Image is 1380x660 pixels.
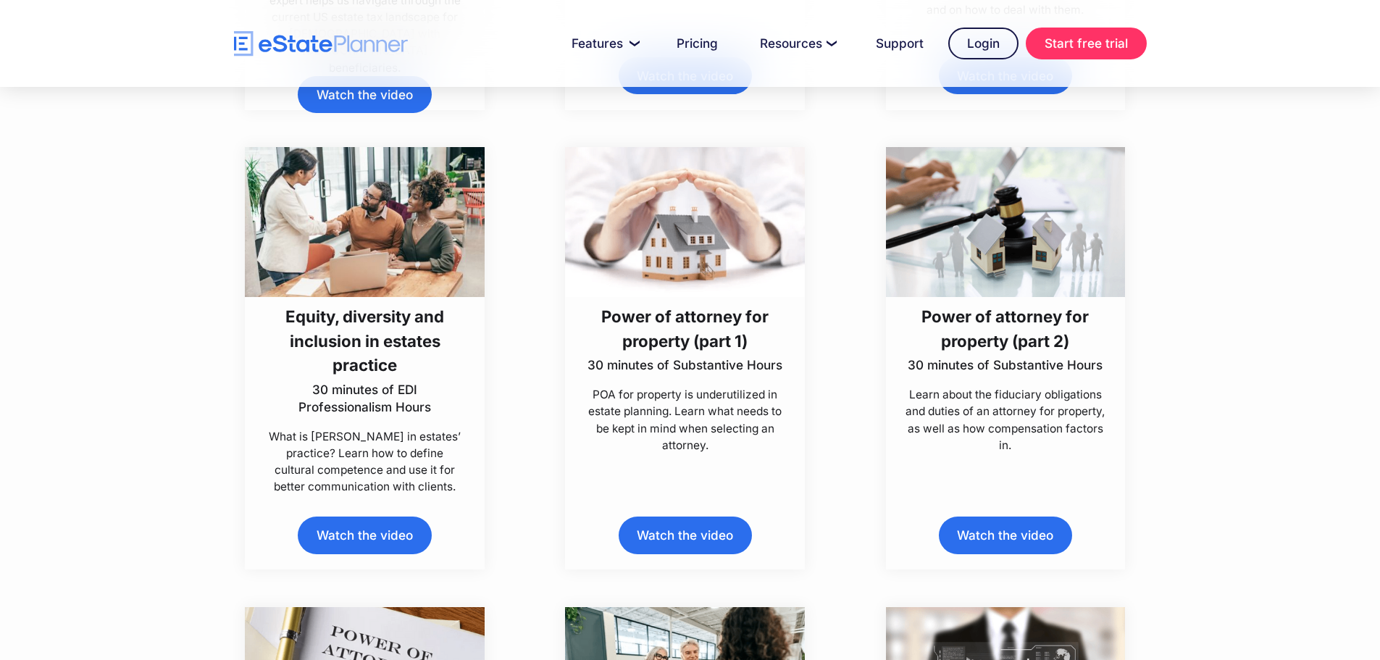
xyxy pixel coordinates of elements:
[619,517,752,554] a: Watch the video
[906,304,1105,353] h3: Power of attorney for property (part 2)
[234,31,408,57] a: home
[554,29,652,58] a: Features
[265,428,465,496] p: What is [PERSON_NAME] in estates’ practice? Learn how to define cultural competence and use it fo...
[585,386,785,454] p: POA for property is underutilized in estate planning. Learn what needs to be kept in mind when se...
[298,517,431,554] a: Watch the video
[659,29,735,58] a: Pricing
[245,147,485,495] a: Equity, diversity and inclusion in estates practice30 minutes of EDI Professionalism HoursWhat is...
[858,29,941,58] a: Support
[939,517,1072,554] a: Watch the video
[906,356,1105,374] p: 30 minutes of Substantive Hours
[906,386,1105,454] p: Learn about the fiduciary obligations and duties of an attorney for property, as well as how comp...
[948,28,1019,59] a: Login
[265,304,465,377] h3: Equity, diversity and inclusion in estates practice
[743,29,851,58] a: Resources
[585,356,785,374] p: 30 minutes of Substantive Hours
[265,381,465,416] p: 30 minutes of EDI Professionalism Hours
[886,147,1126,454] a: Power of attorney for property (part 2)30 minutes of Substantive HoursLearn about the fiduciary o...
[1026,28,1147,59] a: Start free trial
[565,147,805,454] a: Power of attorney for property (part 1)30 minutes of Substantive HoursPOA for property is underut...
[585,304,785,353] h3: Power of attorney for property (part 1)
[298,76,431,113] a: Watch the video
